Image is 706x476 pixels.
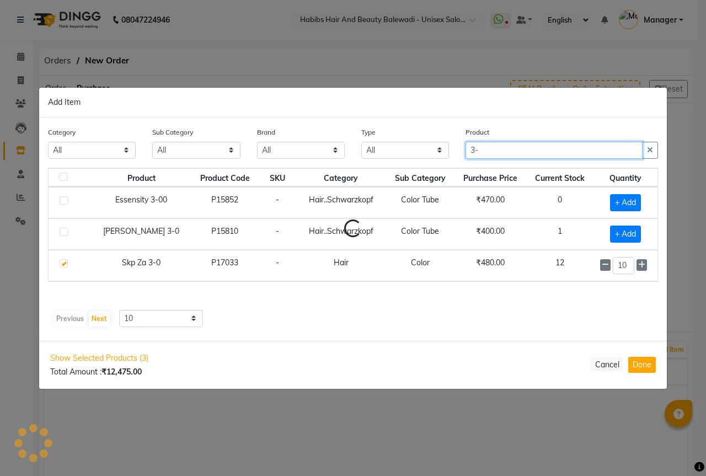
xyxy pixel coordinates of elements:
[610,194,641,211] span: + Add
[259,218,296,250] td: -
[92,218,191,250] td: [PERSON_NAME] 3-0
[526,218,594,250] td: 1
[92,187,191,218] td: Essensity 3-00
[89,311,110,327] button: Next
[628,357,656,373] button: Done
[454,187,526,218] td: ₹470.00
[610,226,641,243] span: + Add
[454,250,526,281] td: ₹480.00
[191,250,259,281] td: P17033
[466,142,643,159] input: Search or Scan Product
[526,168,594,187] th: Current Stock
[593,168,657,187] th: Quantity
[39,88,667,117] div: Add Item
[454,218,526,250] td: ₹400.00
[101,367,142,377] b: ₹12,475.00
[191,218,259,250] td: P15810
[92,250,191,281] td: Skp Za 3-0
[191,187,259,218] td: P15852
[386,168,454,187] th: Sub Category
[386,218,454,250] td: Color Tube
[526,187,594,218] td: 0
[296,187,386,218] td: Hair..Schwarzkopf
[296,250,386,281] td: Hair
[50,367,142,377] span: Total Amount :
[296,168,386,187] th: Category
[386,250,454,281] td: Color
[526,250,594,281] td: 12
[259,250,296,281] td: -
[259,187,296,218] td: -
[466,127,489,137] label: Product
[591,357,624,373] button: Cancel
[50,352,148,364] span: Show Selected Products (3)
[92,168,191,187] th: Product
[152,127,193,137] label: Sub Category
[463,173,517,183] span: Purchase Price
[361,127,376,137] label: Type
[257,127,275,137] label: Brand
[296,218,386,250] td: Hair..Schwarzkopf
[48,127,76,137] label: Category
[259,168,296,187] th: SKU
[386,187,454,218] td: Color Tube
[191,168,259,187] th: Product Code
